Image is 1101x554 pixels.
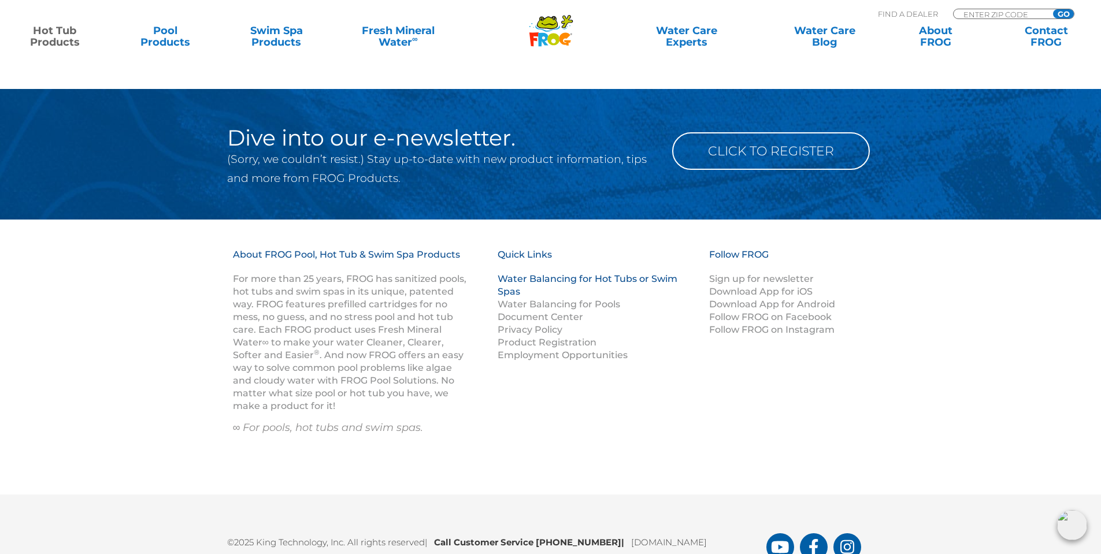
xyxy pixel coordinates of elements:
a: Download App for iOS [709,286,813,297]
a: Sign up for newsletter [709,273,814,284]
p: ©2025 King Technology, Inc. All rights reserved [227,529,766,549]
a: Product Registration [498,337,596,348]
a: [DOMAIN_NAME] [631,537,707,548]
span: | [621,537,624,548]
h3: Quick Links [498,248,695,273]
h3: Follow FROG [709,248,854,273]
span: | [425,537,427,548]
a: Click to Register [672,132,870,170]
a: Water Balancing for Pools [498,299,620,310]
p: (Sorry, we couldn’t resist.) Stay up-to-date with new product information, tips and more from FRO... [227,150,655,188]
a: ContactFROG [1003,25,1089,48]
a: Swim SpaProducts [233,25,320,48]
a: Download App for Android [709,299,835,310]
sup: ® [314,348,320,356]
h2: Dive into our e-newsletter. [227,127,655,150]
a: Privacy Policy [498,324,562,335]
a: Hot TubProducts [12,25,98,48]
a: Document Center [498,311,583,322]
em: ∞ For pools, hot tubs and swim spas. [233,421,424,434]
a: Water CareBlog [781,25,868,48]
p: Find A Dealer [878,9,938,19]
a: AboutFROG [892,25,978,48]
a: Fresh MineralWater∞ [344,25,452,48]
a: Follow FROG on Facebook [709,311,832,322]
input: GO [1053,9,1074,18]
input: Zip Code Form [962,9,1040,19]
a: PoolProducts [123,25,209,48]
p: For more than 25 years, FROG has sanitized pools, hot tubs and swim spas in its unique, patented ... [233,273,469,412]
a: Employment Opportunities [498,349,628,360]
a: Water Balancing for Hot Tubs or Swim Spas [498,273,677,297]
b: Call Customer Service [PHONE_NUMBER] [434,537,631,548]
h3: About FROG Pool, Hot Tub & Swim Spa Products [233,248,469,273]
sup: ∞ [412,34,418,43]
img: openIcon [1057,510,1087,540]
a: Follow FROG on Instagram [709,324,835,335]
a: Water CareExperts [617,25,757,48]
